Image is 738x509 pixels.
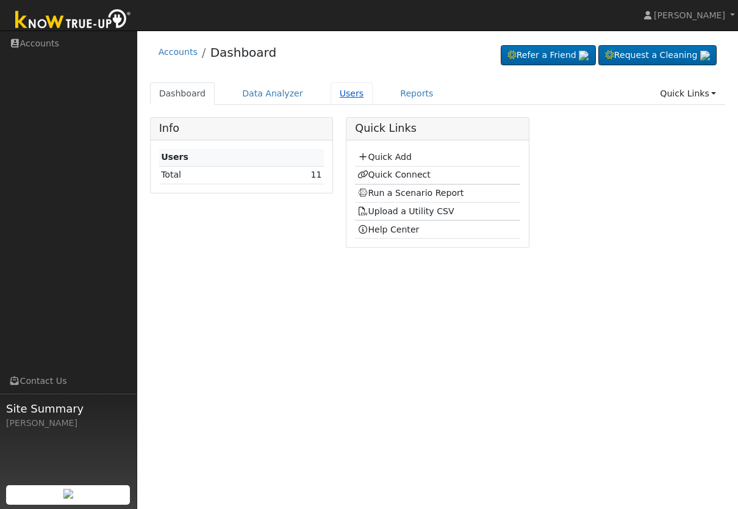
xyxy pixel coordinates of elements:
a: Quick Links [651,82,725,105]
span: [PERSON_NAME] [654,10,725,20]
a: Request a Cleaning [598,45,717,66]
img: retrieve [63,489,73,499]
a: Dashboard [210,45,277,60]
a: Users [331,82,373,105]
img: Know True-Up [9,7,137,34]
img: retrieve [579,51,589,60]
a: Refer a Friend [501,45,596,66]
a: Reports [391,82,442,105]
a: Accounts [159,47,198,57]
a: Dashboard [150,82,215,105]
span: Site Summary [6,400,131,417]
a: Data Analyzer [233,82,312,105]
div: [PERSON_NAME] [6,417,131,430]
img: retrieve [700,51,710,60]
